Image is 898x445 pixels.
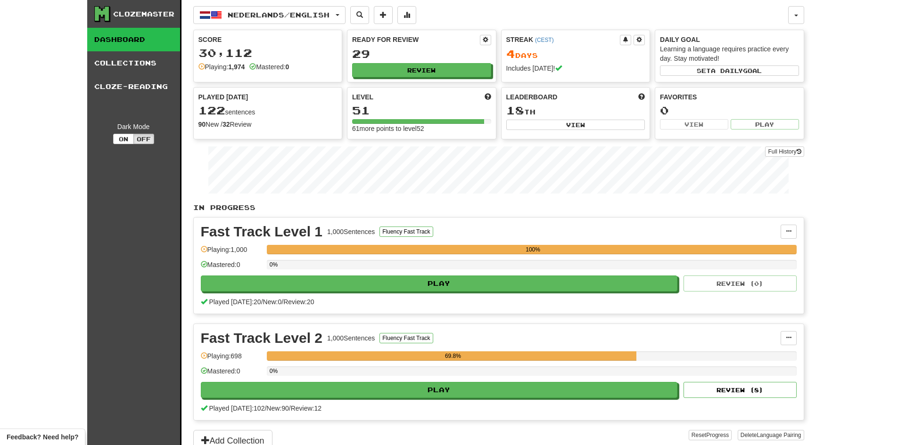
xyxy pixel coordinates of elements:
div: Playing: [198,62,245,72]
div: 100% [270,245,797,254]
div: Dark Mode [94,122,173,131]
button: Nederlands/English [193,6,346,24]
div: 1,000 Sentences [327,227,375,236]
span: Progress [706,432,729,438]
button: Search sentences [350,6,369,24]
span: Review: 12 [291,405,321,412]
span: Leaderboard [506,92,558,102]
strong: 1,974 [228,63,245,71]
button: Review (8) [684,382,797,398]
div: 30,112 [198,47,338,59]
div: Mastered: 0 [201,260,262,275]
div: Fast Track Level 2 [201,331,323,345]
strong: 90 [198,121,206,128]
span: 18 [506,104,524,117]
span: New: 90 [266,405,288,412]
span: Nederlands / English [228,11,330,19]
a: Dashboard [87,28,180,51]
div: New / Review [198,120,338,129]
span: Open feedback widget [7,432,78,442]
div: Streak [506,35,620,44]
button: ResetProgress [689,430,732,440]
button: View [506,120,645,130]
a: (CEST) [535,37,554,43]
a: Collections [87,51,180,75]
div: Learning a language requires practice every day. Stay motivated! [660,44,799,63]
button: Off [133,134,154,144]
div: Includes [DATE]! [506,64,645,73]
div: Clozemaster [113,9,174,19]
button: Play [201,275,678,291]
span: 4 [506,47,515,60]
span: Played [DATE] [198,92,248,102]
div: Playing: 698 [201,351,262,367]
span: Language Pairing [757,432,801,438]
button: On [113,134,134,144]
span: Played [DATE]: 20 [209,298,261,306]
span: Review: 20 [283,298,314,306]
span: Played [DATE]: 102 [209,405,264,412]
div: Day s [506,48,645,60]
div: 0 [660,105,799,116]
span: New: 0 [263,298,282,306]
span: / [281,298,283,306]
button: Review (0) [684,275,797,291]
strong: 32 [222,121,230,128]
button: Play [731,119,799,129]
span: / [289,405,291,412]
button: View [660,119,728,129]
a: Cloze-Reading [87,75,180,98]
div: 61 more points to level 52 [352,124,491,133]
button: More stats [397,6,416,24]
div: Daily Goal [660,35,799,44]
div: Score [198,35,338,44]
div: 1,000 Sentences [327,333,375,343]
div: Mastered: 0 [201,366,262,382]
span: 122 [198,104,225,117]
span: This week in points, UTC [638,92,645,102]
div: th [506,105,645,117]
span: Level [352,92,373,102]
p: In Progress [193,203,804,212]
button: Review [352,63,491,77]
button: DeleteLanguage Pairing [738,430,804,440]
div: Fast Track Level 1 [201,225,323,239]
button: Fluency Fast Track [379,333,433,343]
span: / [264,405,266,412]
span: Score more points to level up [485,92,491,102]
span: a daily [711,67,743,74]
button: Fluency Fast Track [379,227,433,237]
div: Favorites [660,92,799,102]
strong: 0 [286,63,289,71]
div: Ready for Review [352,35,480,44]
div: 69.8% [270,351,636,361]
div: Playing: 1,000 [201,245,262,260]
div: Mastered: [249,62,289,72]
div: 29 [352,48,491,60]
a: Full History [765,146,804,157]
button: Add sentence to collection [374,6,393,24]
span: / [261,298,263,306]
button: Seta dailygoal [660,65,799,76]
div: sentences [198,105,338,117]
div: 51 [352,105,491,116]
button: Play [201,382,678,398]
